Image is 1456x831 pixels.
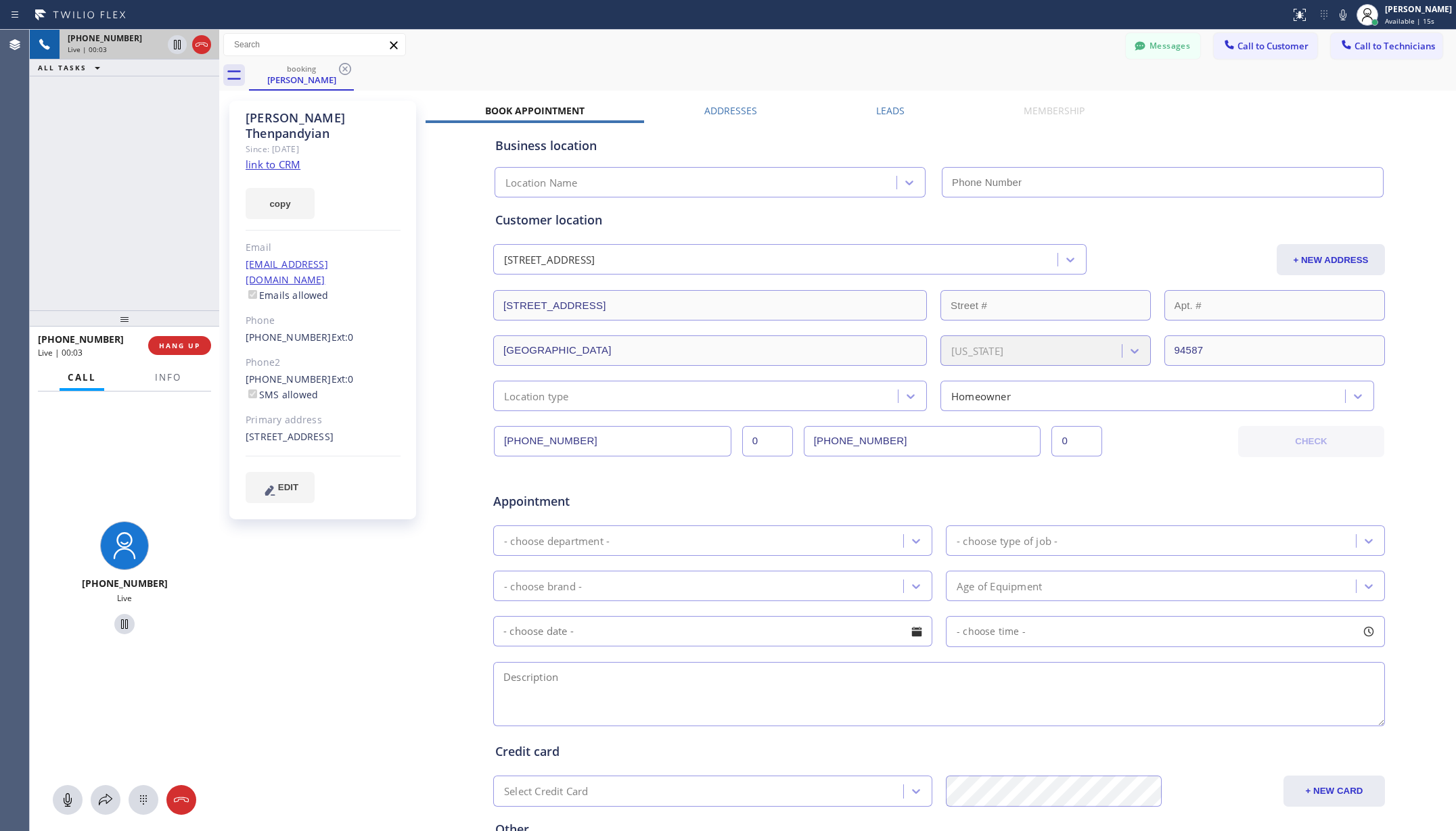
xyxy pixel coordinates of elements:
label: Leads [876,104,905,117]
div: Homeowner [951,388,1011,404]
input: Phone Number 2 [804,426,1041,456]
button: + NEW CARD [1283,776,1385,807]
input: - choose date - [493,616,932,646]
span: Call to Technicians [1355,40,1435,52]
div: Location Name [505,175,578,191]
button: ALL TASKS [30,60,114,76]
button: Hang up [192,35,211,54]
label: Membership [1024,104,1085,117]
div: Age of Equipment [957,578,1042,594]
button: Open directory [91,785,120,815]
div: [STREET_ADDRESS] [246,429,401,445]
button: Mute [53,785,83,815]
button: Call [60,364,104,391]
button: + NEW ADDRESS [1277,244,1385,275]
label: Book Appointment [485,104,585,117]
span: Available | 15s [1385,16,1434,26]
a: [EMAIL_ADDRESS][DOMAIN_NAME] [246,258,328,286]
span: [PHONE_NUMBER] [68,32,142,44]
span: Appointment [493,492,789,511]
div: [PERSON_NAME] [1385,3,1452,15]
span: Live | 00:03 [38,347,83,358]
label: SMS allowed [246,388,318,401]
label: Emails allowed [246,289,329,302]
input: Ext. [742,426,793,456]
span: EDIT [278,482,298,492]
input: Emails allowed [248,290,257,299]
div: Thilak Thenpandyian [250,60,352,89]
button: HANG UP [148,336,211,355]
span: ALL TASKS [38,63,87,72]
span: [PHONE_NUMBER] [38,333,124,346]
span: HANG UP [159,341,200,350]
a: [PHONE_NUMBER] [246,373,332,385]
div: - choose brand - [504,578,582,594]
button: EDIT [246,472,315,503]
div: Phone2 [246,355,401,371]
button: copy [246,188,315,219]
span: Call [68,371,96,383]
button: CHECK [1238,426,1384,457]
div: [STREET_ADDRESS] [504,252,595,268]
span: Ext: 0 [332,331,354,343]
input: Phone Number [494,426,731,456]
button: Call to Customer [1214,33,1317,59]
input: Search [224,34,405,55]
button: Hold Customer [168,35,187,54]
div: - choose type of job - [957,533,1057,548]
input: Address [493,290,927,320]
button: Info [147,364,189,391]
input: Apt. # [1164,290,1386,320]
button: Mute [1334,5,1352,24]
a: link to CRM [246,158,300,171]
button: Messages [1126,33,1200,59]
div: Location type [504,388,569,404]
button: Hang up [166,785,196,815]
input: Phone Number [942,167,1384,197]
a: [PHONE_NUMBER] [246,331,332,343]
div: Customer location [495,211,1383,229]
div: [PERSON_NAME] Thenpandyian [246,110,401,141]
span: Ext: 0 [332,373,354,385]
span: Live | 00:03 [68,45,107,54]
div: Since: [DATE] [246,141,401,157]
span: Call to Customer [1237,40,1309,52]
span: [PHONE_NUMBER] [82,577,168,590]
div: Select Credit Card [504,784,589,799]
input: ZIP [1164,335,1386,366]
label: Addresses [704,104,757,117]
span: - choose time - [957,625,1026,638]
input: Ext. 2 [1051,426,1102,456]
span: Info [155,371,181,383]
div: Email [246,240,401,256]
input: City [493,335,927,366]
div: booking [250,64,352,74]
input: SMS allowed [248,389,257,398]
div: - choose department - [504,533,610,548]
input: Street # [940,290,1151,320]
div: Business location [495,137,1383,155]
div: Credit card [495,742,1383,761]
span: Live [117,592,132,604]
button: Open dialpad [129,785,158,815]
div: Primary address [246,412,401,428]
div: [PERSON_NAME] [250,74,352,86]
button: Hold Customer [114,614,135,634]
button: Call to Technicians [1331,33,1442,59]
div: Phone [246,313,401,329]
